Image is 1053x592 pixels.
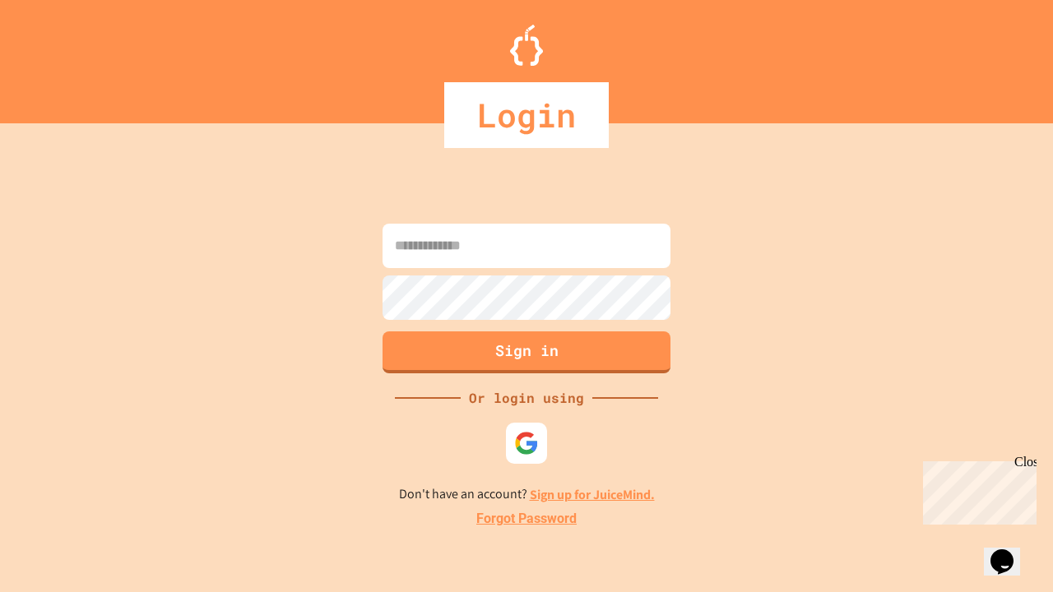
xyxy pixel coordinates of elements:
iframe: chat widget [984,526,1037,576]
div: Login [444,82,609,148]
div: Or login using [461,388,592,408]
a: Sign up for JuiceMind. [530,486,655,503]
button: Sign in [383,331,670,373]
div: Chat with us now!Close [7,7,114,104]
iframe: chat widget [916,455,1037,525]
img: google-icon.svg [514,431,539,456]
p: Don't have an account? [399,484,655,505]
a: Forgot Password [476,509,577,529]
img: Logo.svg [510,25,543,66]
